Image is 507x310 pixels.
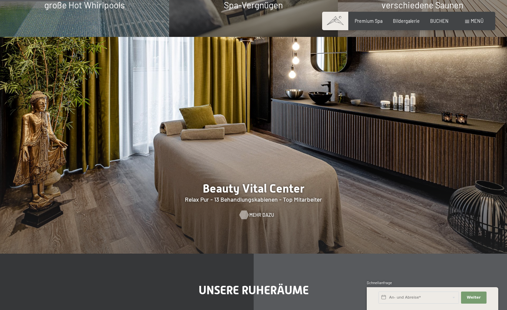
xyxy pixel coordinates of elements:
a: BUCHEN [430,18,449,24]
a: Premium Spa [355,18,383,24]
span: Schnellanfrage [367,280,392,285]
a: Mehr dazu [240,212,267,218]
span: Weiter [467,295,481,300]
span: Unsere Ruheräume [199,283,309,297]
button: Weiter [461,292,487,304]
a: Bildergalerie [393,18,420,24]
span: Mehr dazu [249,212,274,218]
span: Menü [471,18,484,24]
